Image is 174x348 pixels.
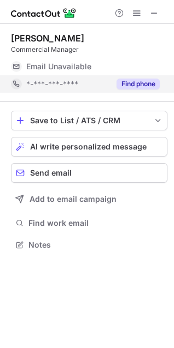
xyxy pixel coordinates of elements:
[11,7,77,20] img: ContactOut v5.3.10
[28,218,163,228] span: Find work email
[30,169,72,177] span: Send email
[11,237,167,253] button: Notes
[30,116,148,125] div: Save to List / ATS / CRM
[11,45,167,55] div: Commercial Manager
[11,163,167,183] button: Send email
[11,33,84,44] div: [PERSON_NAME]
[117,79,160,89] button: Reveal Button
[28,240,163,250] span: Notes
[11,111,167,130] button: save-profile-one-click
[26,62,91,71] span: Email Unavailable
[11,189,167,209] button: Add to email campaign
[11,137,167,157] button: AI write personalized message
[11,215,167,231] button: Find work email
[30,195,117,203] span: Add to email campaign
[30,142,147,151] span: AI write personalized message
